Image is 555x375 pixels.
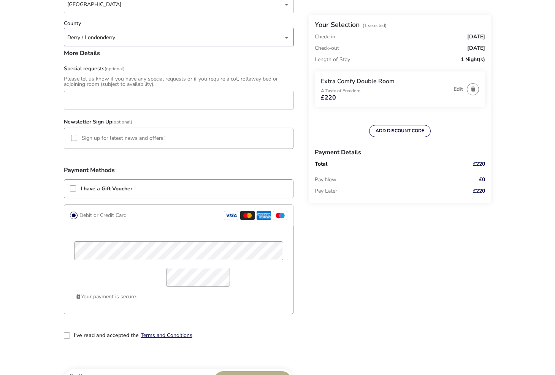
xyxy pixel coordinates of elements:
[315,34,335,40] p: Check-in
[64,21,81,26] label: County
[461,57,485,62] span: 1 Night(s)
[363,22,387,28] span: (1 Selected)
[82,136,165,141] label: Sign up for latest news and offers!
[315,43,339,54] p: Check-out
[315,143,485,161] h3: Payment Details
[64,34,293,41] p-dropdown: County
[112,119,132,125] span: (Optional)
[467,34,485,40] span: [DATE]
[64,113,293,128] h3: Newsletter Sign Up
[285,30,289,45] div: dropdown trigger
[479,177,485,182] span: £0
[78,210,127,220] label: Debit or Credit Card
[315,185,451,197] p: Pay Later
[64,50,293,62] h3: More Details
[321,95,336,101] span: £220
[321,89,450,93] p: A Taste of Freedom
[64,332,71,339] p-checkbox: 2-term_condi
[315,161,451,167] p: Total
[74,241,283,260] input: card_name_pciproxy-r6ml4xlz6r
[141,332,192,338] button: Terms and Conditions
[473,161,485,167] span: £220
[67,28,283,47] div: Derry / Londonderry
[64,1,293,8] p-dropdown: Country
[105,66,125,72] span: (Optional)
[64,167,293,173] h3: Payment Methods
[315,20,360,29] h2: Your Selection
[315,54,350,65] p: Length of Stay
[64,66,125,71] label: Special requests
[64,76,293,87] div: Please let us know if you have any special requests or if you require a cot, rollaway bed or adjo...
[67,28,283,46] span: [object Object]
[321,78,450,85] h3: Extra Comfy Double Room
[76,291,282,302] p: Your payment is secure.
[81,186,132,191] label: I have a Gift Voucher
[454,86,463,92] button: Edit
[64,91,293,109] input: field_147
[473,188,485,194] span: £220
[315,174,451,185] p: Pay Now
[369,125,431,137] button: ADD DISCOUNT CODE
[74,333,139,338] label: I've read and accepted the
[467,46,485,51] span: [DATE]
